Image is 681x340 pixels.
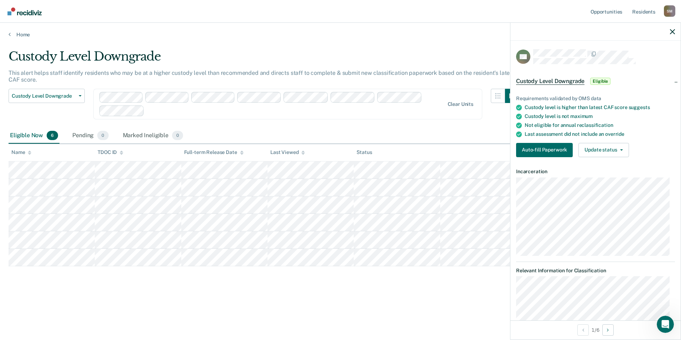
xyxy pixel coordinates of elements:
[602,324,614,336] button: Next Opportunity
[270,149,305,155] div: Last Viewed
[577,324,589,336] button: Previous Opportunity
[525,122,675,128] div: Not eligible for annual
[525,131,675,137] div: Last assessment did not include an
[12,93,76,99] span: Custody Level Downgrade
[9,31,672,38] a: Home
[98,149,123,155] div: TDOC ID
[657,316,674,333] iframe: Intercom live chat
[9,128,59,144] div: Eligible Now
[516,78,584,85] span: Custody Level Downgrade
[664,5,675,17] div: S M
[570,113,593,119] span: maximum
[172,131,183,140] span: 0
[71,128,110,144] div: Pending
[448,101,474,107] div: Clear units
[605,131,624,137] span: override
[47,131,58,140] span: 6
[578,143,629,157] button: Update status
[525,113,675,119] div: Custody level is not
[590,78,610,85] span: Eligible
[516,268,675,274] dt: Relevant Information for Classification
[510,320,681,339] div: 1 / 6
[516,143,576,157] a: Navigate to form link
[629,104,650,110] span: suggests
[525,104,675,110] div: Custody level is higher than latest CAF score
[7,7,42,15] img: Recidiviz
[97,131,108,140] span: 0
[357,149,372,155] div: Status
[577,122,613,128] span: reclassification
[121,128,185,144] div: Marked Ineligible
[11,149,31,155] div: Name
[9,49,519,69] div: Custody Level Downgrade
[516,96,675,102] div: Requirements validated by OMS data
[516,143,573,157] button: Auto-fill Paperwork
[516,169,675,175] dt: Incarceration
[664,5,675,17] button: Profile dropdown button
[510,70,681,93] div: Custody Level DowngradeEligible
[9,69,515,83] p: This alert helps staff identify residents who may be at a higher custody level than recommended a...
[184,149,244,155] div: Full-term Release Date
